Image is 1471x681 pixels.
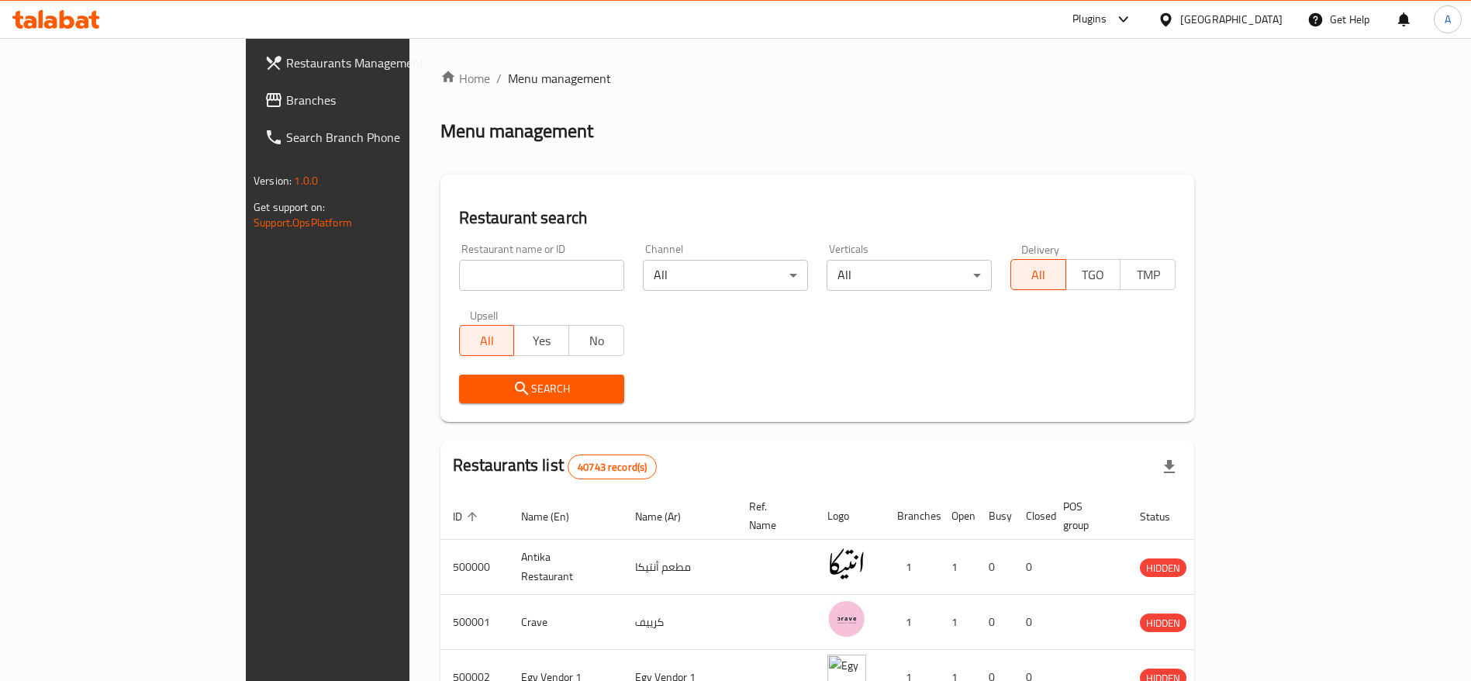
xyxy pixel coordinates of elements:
th: Logo [815,493,885,540]
button: TGO [1065,259,1121,290]
th: Open [939,493,976,540]
span: TGO [1072,264,1115,286]
td: 1 [885,595,939,650]
h2: Menu management [440,119,593,143]
h2: Restaurants list [453,454,658,479]
a: Branches [252,81,492,119]
label: Upsell [470,309,499,320]
div: All [643,260,808,291]
span: No [575,330,618,352]
span: Status [1140,507,1190,526]
span: Get support on: [254,197,325,217]
td: 0 [1013,540,1051,595]
div: All [827,260,992,291]
span: 1.0.0 [294,171,318,191]
span: Name (En) [521,507,589,526]
button: No [568,325,624,356]
h2: Restaurant search [459,206,1176,230]
div: [GEOGRAPHIC_DATA] [1180,11,1283,28]
span: HIDDEN [1140,559,1186,577]
span: POS group [1063,497,1109,534]
button: Search [459,375,624,403]
td: 1 [885,540,939,595]
th: Busy [976,493,1013,540]
nav: breadcrumb [440,69,1194,88]
input: Search for restaurant name or ID.. [459,260,624,291]
span: Restaurants Management [286,54,479,72]
th: Closed [1013,493,1051,540]
span: All [1017,264,1060,286]
td: Crave [509,595,623,650]
td: Antika Restaurant [509,540,623,595]
button: All [1010,259,1066,290]
div: Plugins [1072,10,1107,29]
span: Ref. Name [749,497,796,534]
span: Version: [254,171,292,191]
span: Name (Ar) [635,507,701,526]
span: HIDDEN [1140,614,1186,632]
td: مطعم أنتيكا [623,540,737,595]
div: Export file [1151,448,1188,486]
span: 40743 record(s) [568,460,656,475]
button: TMP [1120,259,1176,290]
span: Branches [286,91,479,109]
span: Search [471,379,612,399]
td: كرييف [623,595,737,650]
th: Branches [885,493,939,540]
button: All [459,325,515,356]
td: 1 [939,540,976,595]
img: Antika Restaurant [827,544,866,583]
span: Yes [520,330,563,352]
a: Restaurants Management [252,44,492,81]
a: Support.OpsPlatform [254,213,352,233]
span: TMP [1127,264,1169,286]
span: A [1445,11,1451,28]
span: ID [453,507,482,526]
td: 0 [976,595,1013,650]
td: 0 [976,540,1013,595]
td: 0 [1013,595,1051,650]
span: All [466,330,509,352]
span: Menu management [508,69,611,88]
li: / [496,69,502,88]
button: Yes [513,325,569,356]
div: HIDDEN [1140,614,1186,632]
label: Delivery [1021,244,1060,254]
span: Search Branch Phone [286,128,479,147]
div: HIDDEN [1140,558,1186,577]
img: Crave [827,600,866,638]
div: Total records count [568,455,657,479]
td: 1 [939,595,976,650]
a: Search Branch Phone [252,119,492,156]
